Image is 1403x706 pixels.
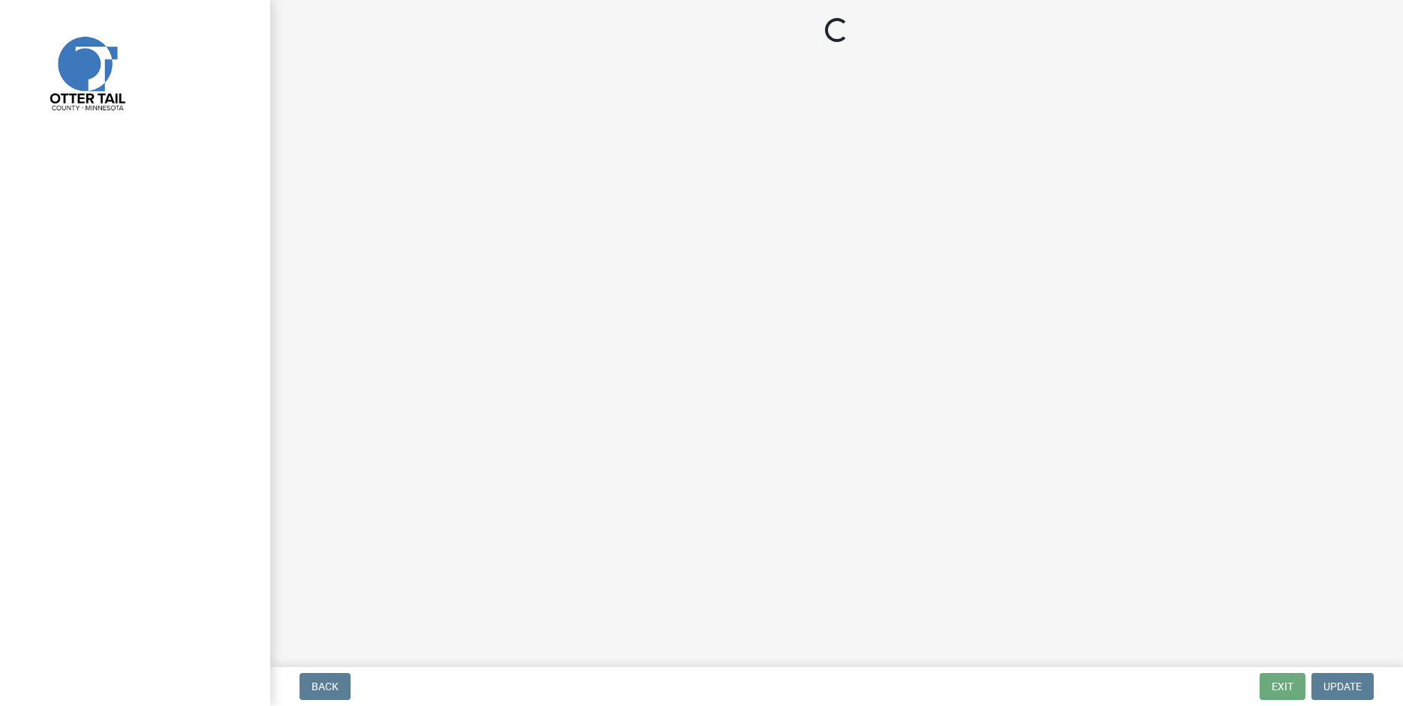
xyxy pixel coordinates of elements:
[312,680,339,692] span: Back
[1311,673,1374,700] button: Update
[1260,673,1305,700] button: Exit
[30,16,143,128] img: Otter Tail County, Minnesota
[1323,680,1362,692] span: Update
[300,673,351,700] button: Back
